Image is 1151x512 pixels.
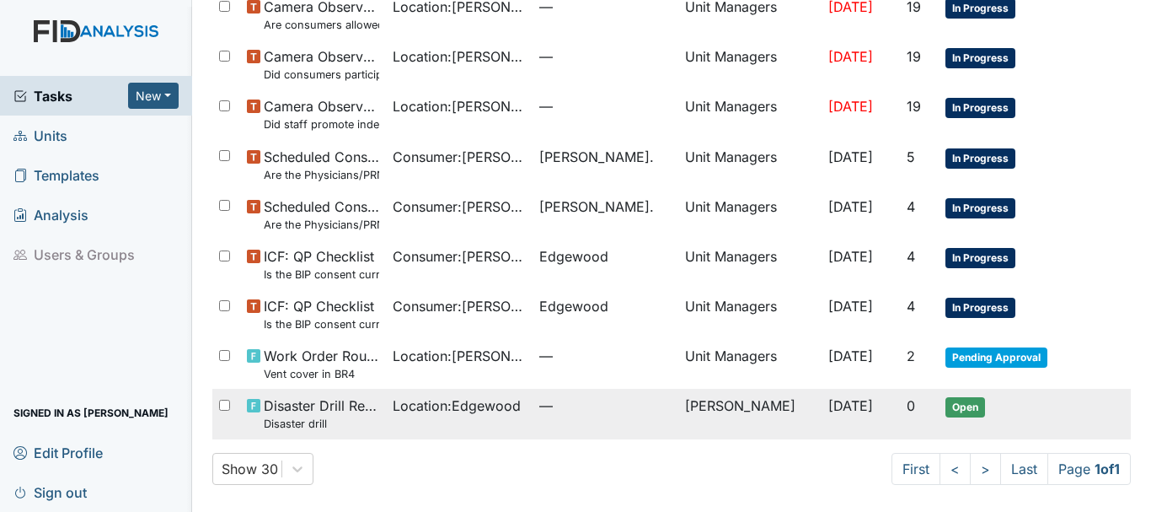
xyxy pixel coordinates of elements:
a: > [970,453,1001,485]
span: 4 [907,248,915,265]
nav: task-pagination [891,453,1131,485]
td: Unit Managers [678,89,822,139]
span: Templates [13,162,99,188]
td: Unit Managers [678,339,822,389]
span: Location : [PERSON_NAME]. [393,96,525,116]
span: Open [945,397,985,418]
span: In Progress [945,248,1015,268]
span: Consumer : [PERSON_NAME] [393,197,525,217]
span: In Progress [945,48,1015,68]
span: [DATE] [828,148,873,165]
span: 2 [907,348,915,364]
span: In Progress [945,98,1015,118]
span: [PERSON_NAME]. [539,197,654,217]
span: Units [13,122,67,148]
span: Signed in as [PERSON_NAME] [13,400,169,426]
span: Location : [PERSON_NAME]. [393,346,525,366]
span: Camera Observation Did staff promote independence in all the following areas? (Hand washing, obta... [264,96,379,132]
span: [DATE] [828,98,873,115]
span: [DATE] [828,48,873,65]
td: Unit Managers [678,240,822,289]
small: Is the BIP consent current? (document the date, BIP number in the comment section) [264,267,379,283]
span: In Progress [945,148,1015,169]
span: 4 [907,198,915,215]
a: < [940,453,971,485]
span: Analysis [13,202,88,228]
span: Disaster Drill Report Disaster drill [264,396,379,432]
strong: 1 of 1 [1095,461,1120,477]
span: ICF: QP Checklist Is the BIP consent current? (document the date, BIP number in the comment section) [264,296,379,332]
small: Disaster drill [264,416,379,432]
span: Page [1047,453,1131,485]
small: Vent cover in BR4 [264,366,379,382]
div: Show 30 [222,459,278,479]
span: Pending Approval [945,348,1047,368]
span: In Progress [945,198,1015,218]
span: Location : Edgewood [393,396,521,416]
span: In Progress [945,298,1015,318]
span: Work Order Routine Vent cover in BR4 [264,346,379,382]
small: Are the Physicians/PRN orders updated every 90 days? [264,217,379,233]
span: — [539,96,672,116]
span: Sign out [13,479,87,505]
span: Scheduled Consumer Chart Review Are the Physicians/PRN orders updated every 90 days? [264,147,379,183]
span: Location : [PERSON_NAME]. [393,46,525,67]
span: 19 [907,98,921,115]
span: Consumer : [PERSON_NAME] [393,147,525,167]
a: First [891,453,940,485]
span: 19 [907,48,921,65]
small: Is the BIP consent current? (document the date, BIP number in the comment section) [264,316,379,332]
span: [DATE] [828,298,873,315]
span: [DATE] [828,397,873,414]
small: Are the Physicians/PRN orders updated every 90 days? [264,167,379,183]
span: [DATE] [828,248,873,265]
span: 4 [907,298,915,315]
span: Consumer : [PERSON_NAME] [393,246,525,267]
span: Edgewood [539,246,608,267]
small: Are consumers allowed to start meals appropriately? [264,17,379,33]
a: Last [1000,453,1048,485]
td: Unit Managers [678,40,822,89]
span: ICF: QP Checklist Is the BIP consent current? (document the date, BIP number in the comment section) [264,246,379,283]
td: Unit Managers [678,190,822,240]
a: Tasks [13,86,128,106]
span: Scheduled Consumer Chart Review Are the Physicians/PRN orders updated every 90 days? [264,197,379,233]
span: — [539,46,672,67]
td: Unit Managers [678,289,822,339]
small: Did staff promote independence in all the following areas? (Hand washing, obtaining medication, o... [264,116,379,132]
td: Unit Managers [678,140,822,190]
span: 0 [907,397,915,414]
button: New [128,83,179,109]
td: [PERSON_NAME] [678,389,822,439]
span: [PERSON_NAME]. [539,147,654,167]
span: [DATE] [828,198,873,215]
span: [DATE] [828,348,873,364]
span: — [539,396,672,416]
span: Edgewood [539,296,608,316]
span: Edit Profile [13,439,103,466]
span: Consumer : [PERSON_NAME] [393,296,525,316]
span: — [539,346,672,366]
span: Camera Observation Did consumers participate in family style dining? [264,46,379,83]
span: 5 [907,148,915,165]
small: Did consumers participate in family style dining? [264,67,379,83]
